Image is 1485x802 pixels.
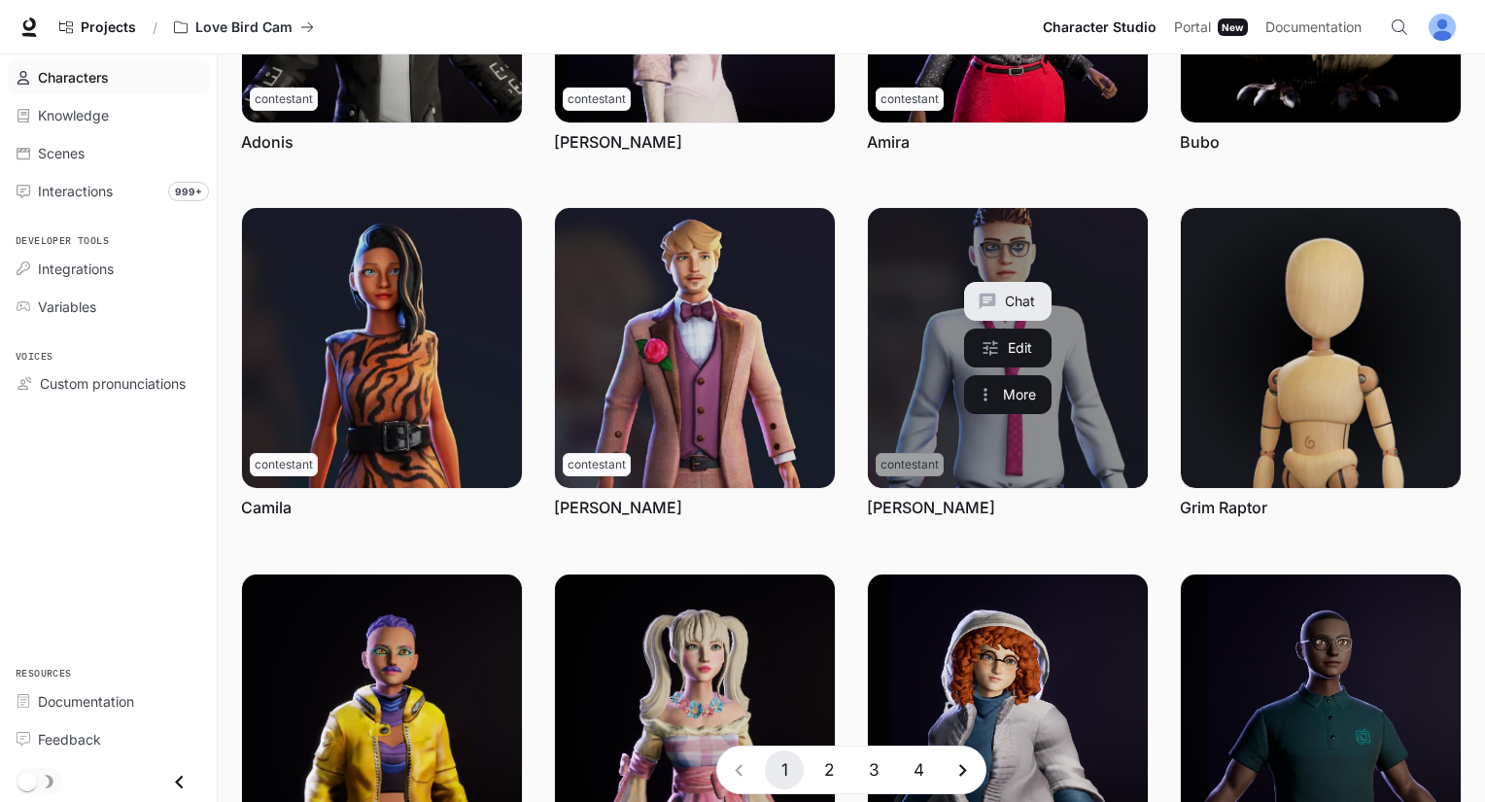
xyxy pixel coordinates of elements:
[854,750,893,789] button: Go to page 3
[8,290,209,324] a: Variables
[1035,8,1164,47] a: Character Studio
[38,259,114,279] span: Integrations
[38,691,134,712] span: Documentation
[964,375,1052,414] button: More actions
[17,770,37,791] span: Dark mode toggle
[1043,16,1157,40] span: Character Studio
[40,373,186,394] span: Custom pronunciations
[38,67,109,87] span: Characters
[195,19,293,36] p: Love Bird Cam
[8,684,209,718] a: Documentation
[1166,8,1256,47] a: PortalNew
[1174,16,1211,40] span: Portal
[38,729,101,750] span: Feedback
[1429,14,1456,41] img: User avatar
[554,131,682,153] a: [PERSON_NAME]
[1423,8,1462,47] button: User avatar
[38,296,96,317] span: Variables
[1181,208,1461,488] img: Grim Raptor
[51,8,145,47] a: Go to projects
[1218,18,1248,36] div: New
[867,131,910,153] a: Amira
[1265,16,1362,40] span: Documentation
[765,750,804,789] button: page 1
[38,143,85,163] span: Scenes
[241,497,292,518] a: Camila
[8,366,209,401] a: Custom pronunciations
[8,136,209,170] a: Scenes
[964,329,1052,367] a: Edit Ethan
[1180,131,1220,153] a: Bubo
[555,208,835,488] img: Chad
[964,282,1052,321] button: Chat with Ethan
[716,746,986,794] nav: pagination navigation
[165,8,323,47] button: All workspaces
[554,497,682,518] a: [PERSON_NAME]
[8,252,209,286] a: Integrations
[899,750,938,789] button: Go to page 4
[38,105,109,125] span: Knowledge
[242,208,522,488] img: Camila
[944,750,983,789] button: Go to next page
[1258,8,1376,47] a: Documentation
[1380,8,1419,47] button: Open Command Menu
[867,497,995,518] a: [PERSON_NAME]
[8,174,209,208] a: Interactions
[38,181,113,201] span: Interactions
[8,60,209,94] a: Characters
[81,19,136,36] span: Projects
[8,98,209,132] a: Knowledge
[810,750,848,789] button: Go to page 2
[145,17,165,38] div: /
[241,131,294,153] a: Adonis
[168,182,209,201] span: 999+
[8,722,209,756] a: Feedback
[157,762,201,802] button: Close drawer
[1180,497,1267,518] a: Grim Raptor
[868,208,1148,488] a: Ethan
